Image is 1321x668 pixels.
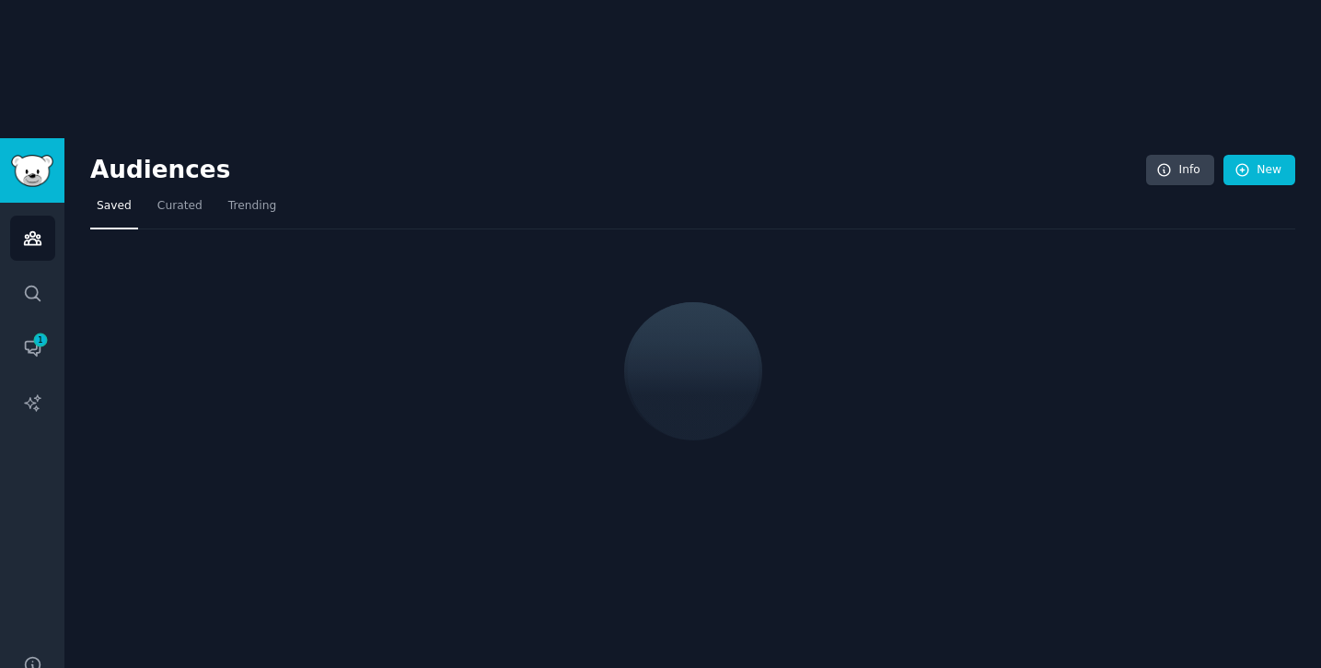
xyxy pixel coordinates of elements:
[222,192,283,229] a: Trending
[157,198,203,215] span: Curated
[10,325,55,370] a: 1
[1223,155,1295,186] a: New
[90,192,138,229] a: Saved
[90,156,1146,185] h2: Audiences
[151,192,209,229] a: Curated
[11,155,53,187] img: GummySearch logo
[228,198,276,215] span: Trending
[97,198,132,215] span: Saved
[1146,155,1214,186] a: Info
[32,334,49,346] span: 1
